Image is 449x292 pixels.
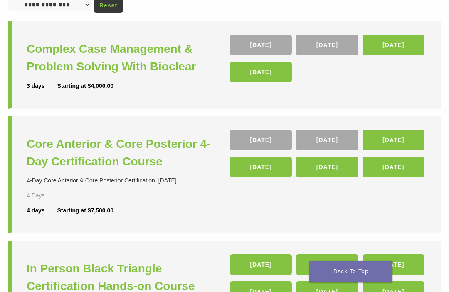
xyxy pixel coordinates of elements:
[27,135,227,170] a: Core Anterior & Core Posterior 4-Day Certification Course
[27,191,57,200] div: 4 Days
[230,35,427,87] div: , , ,
[230,35,292,55] a: [DATE]
[57,82,113,90] div: Starting at $4,000.00
[363,254,424,275] a: [DATE]
[296,254,358,275] a: [DATE]
[27,82,57,90] div: 3 days
[27,40,227,75] a: Complex Case Management & Problem Solving With Bioclear
[57,206,113,215] div: Starting at $7,500.00
[27,206,57,215] div: 4 days
[230,254,292,275] a: [DATE]
[363,35,424,55] a: [DATE]
[309,261,392,282] a: Back To Top
[363,157,424,177] a: [DATE]
[296,130,358,150] a: [DATE]
[230,62,292,82] a: [DATE]
[27,176,227,185] div: 4-Day Core Anterior & Core Posterior Certification. [DATE]
[230,130,292,150] a: [DATE]
[230,157,292,177] a: [DATE]
[296,35,358,55] a: [DATE]
[296,157,358,177] a: [DATE]
[230,130,427,182] div: , , , , ,
[363,130,424,150] a: [DATE]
